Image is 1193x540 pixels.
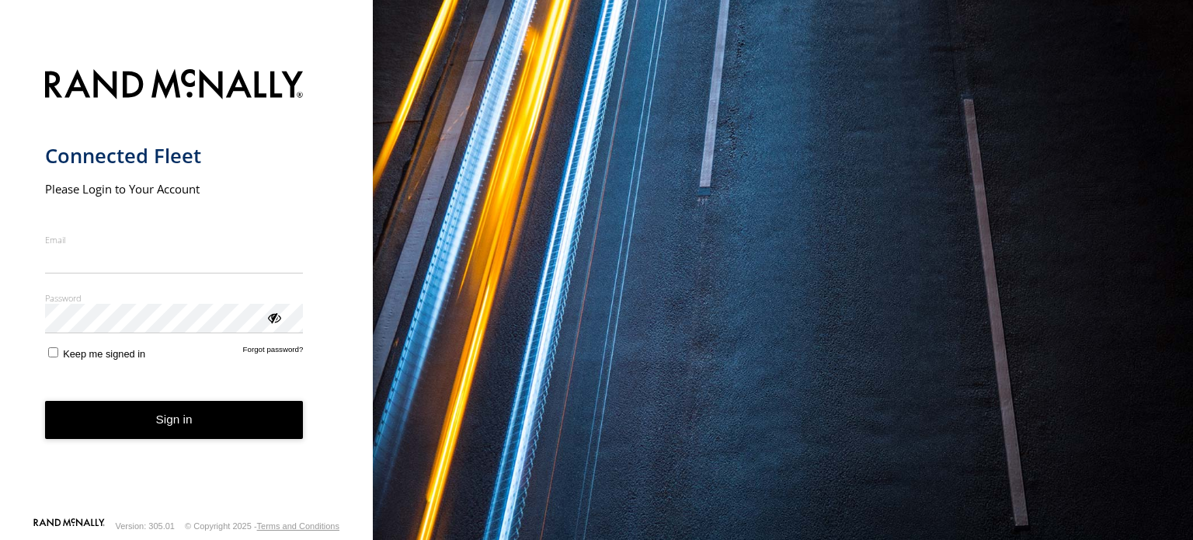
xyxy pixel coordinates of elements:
a: Terms and Conditions [257,521,339,531]
span: Keep me signed in [63,348,145,360]
img: Rand McNally [45,66,304,106]
h1: Connected Fleet [45,143,304,169]
button: Sign in [45,401,304,439]
label: Password [45,292,304,304]
form: main [45,60,329,517]
div: ViewPassword [266,309,281,325]
div: Version: 305.01 [116,521,175,531]
h2: Please Login to Your Account [45,181,304,197]
a: Forgot password? [243,345,304,360]
input: Keep me signed in [48,347,58,357]
label: Email [45,234,304,246]
div: © Copyright 2025 - [185,521,339,531]
a: Visit our Website [33,518,105,534]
